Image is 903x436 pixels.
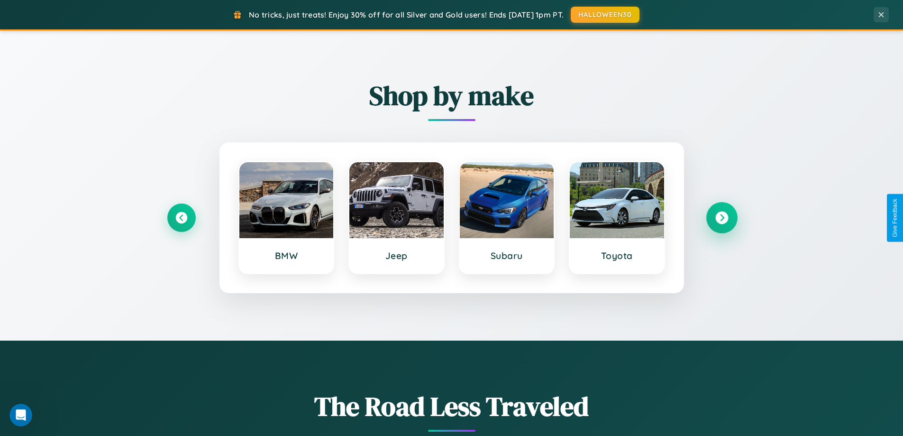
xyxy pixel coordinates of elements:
h1: The Road Less Traveled [167,388,736,425]
h3: Toyota [579,250,655,261]
h3: Subaru [469,250,545,261]
iframe: Intercom live chat [9,404,32,427]
div: Give Feedback [892,199,898,237]
h2: Shop by make [167,77,736,114]
h3: BMW [249,250,324,261]
h3: Jeep [359,250,434,261]
button: HALLOWEEN30 [571,7,639,23]
span: No tricks, just treats! Enjoy 30% off for all Silver and Gold users! Ends [DATE] 1pm PT. [249,10,564,19]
